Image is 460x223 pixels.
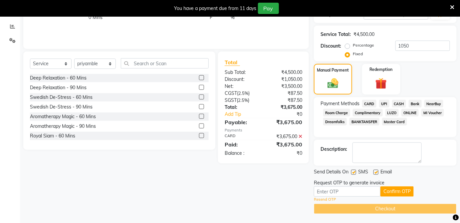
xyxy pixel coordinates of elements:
div: ( ) [220,97,264,104]
span: CGST [225,90,237,96]
input: Enter OTP [314,186,380,197]
span: Complimentary [353,109,383,116]
div: Royal Siam - 60 Mins [30,132,75,139]
label: Redemption [370,67,393,73]
div: Sub Total: [220,69,264,76]
span: MI Voucher [421,109,444,116]
div: Request OTP to generate invoice [314,179,384,186]
span: SGST [225,97,237,103]
span: ONLINE [401,109,419,116]
span: LUZO [385,109,399,116]
span: 2.5% [238,98,248,103]
label: Manual Payment [317,67,349,73]
div: Payments [225,127,302,133]
span: UPI [379,100,389,108]
img: _cash.svg [324,77,342,90]
span: NearBuy [424,100,443,108]
button: Confirm OTP [380,186,414,197]
div: CARD [220,133,264,140]
span: Dreamfolks [323,118,347,125]
div: You have a payment due from 11 days [174,5,257,12]
div: Balance : [220,150,264,157]
div: Description: [321,146,347,153]
span: Bank [409,100,422,108]
div: Swedish De-Stress - 60 Mins [30,94,93,101]
div: Aromatherapy Magic - 90 Mins [30,123,96,130]
div: ₹1,050.00 [263,76,307,83]
label: Percentage [353,42,374,48]
div: Aromatherapy Magic - 60 Mins [30,113,96,120]
div: ₹3,675.00 [263,140,307,148]
div: ₹3,675.00 [263,118,307,126]
span: Send Details On [314,168,348,177]
div: ₹87.50 [263,97,307,104]
div: ₹3,500.00 [263,83,307,90]
div: Net: [220,83,264,90]
div: Total: [220,104,264,111]
span: CASH [392,100,406,108]
span: SMS [358,168,368,177]
a: Resend OTP [314,197,336,202]
img: _gift.svg [372,77,390,91]
div: Deep Relaxation - 90 Mins [30,84,87,91]
input: Search or Scan [121,58,209,69]
div: Payable: [220,118,264,126]
div: Service Total: [321,31,351,38]
span: Payment Methods [321,100,359,107]
span: Total [225,59,240,66]
span: Email [380,168,392,177]
div: ₹87.50 [263,90,307,97]
span: Room Charge [323,109,350,116]
span: 2.5% [238,91,248,96]
label: Fixed [353,51,363,57]
span: Master Card [382,118,407,125]
div: Deep Relaxation - 60 Mins [30,75,87,82]
div: Paid: [220,140,264,148]
div: Swedish De-Stress - 90 Mins [30,104,93,111]
div: ₹3,675.00 [263,133,307,140]
div: Discount: [321,43,341,50]
div: ₹0 [263,150,307,157]
div: Discount: [220,76,264,83]
span: CARD [362,100,376,108]
div: ₹3,675.00 [263,104,307,111]
div: ₹4,500.00 [353,31,374,38]
div: ₹4,500.00 [263,69,307,76]
button: Pay [258,3,279,14]
div: ( ) [220,90,264,97]
a: Add Tip [220,111,271,118]
div: ₹0 [271,111,307,118]
span: BANKTANSFER [349,118,379,125]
